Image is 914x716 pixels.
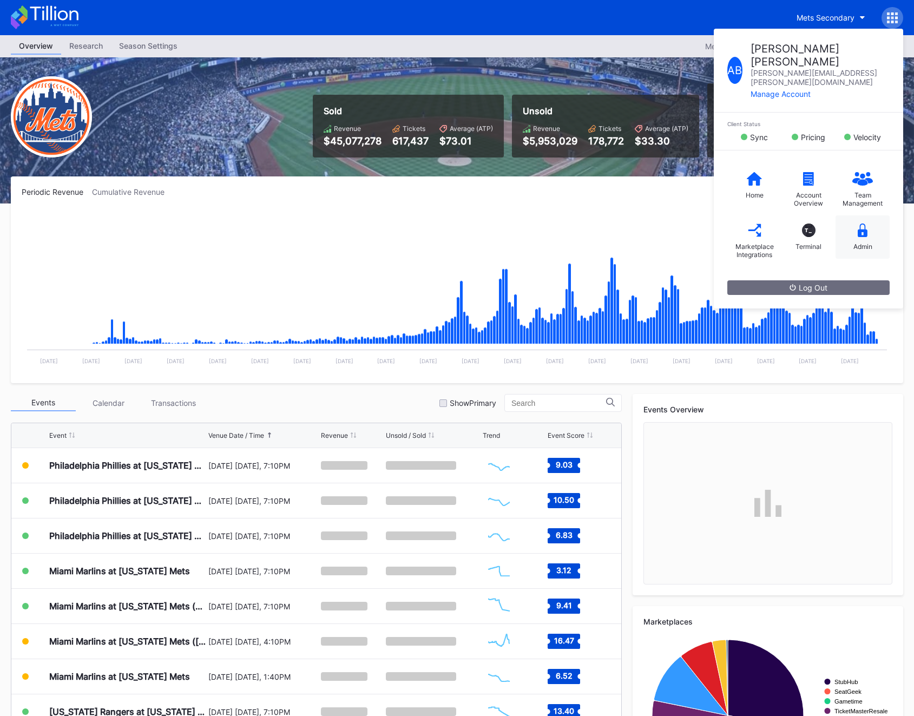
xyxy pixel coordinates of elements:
[523,135,577,147] div: $5,953,029
[797,13,854,22] div: Mets Secondary
[208,461,318,470] div: [DATE] [DATE], 7:10PM
[11,395,76,411] div: Events
[556,671,573,680] text: 6.52
[554,495,574,504] text: 10.50
[124,358,142,364] text: [DATE]
[167,358,185,364] text: [DATE]
[546,358,564,364] text: [DATE]
[705,42,784,51] div: Mets Secondary 2025
[22,210,892,372] svg: Chart title
[533,124,560,133] div: Revenue
[746,191,764,199] div: Home
[727,121,890,127] div: Client Status
[751,89,890,98] div: Manage Account
[462,358,479,364] text: [DATE]
[802,224,816,237] div: T_
[403,124,425,133] div: Tickets
[49,431,67,439] div: Event
[727,57,742,84] div: A B
[554,706,574,715] text: 13.40
[483,628,515,655] svg: Chart title
[49,601,206,612] div: Miami Marlins at [US_STATE] Mets (Fireworks Night)
[751,68,890,87] div: [PERSON_NAME][EMAIL_ADDRESS][PERSON_NAME][DOMAIN_NAME]
[11,76,92,157] img: New-York-Mets-Transparent.png
[336,358,353,364] text: [DATE]
[588,358,606,364] text: [DATE]
[841,191,884,207] div: Team Management
[790,283,827,292] div: Log Out
[321,431,348,439] div: Revenue
[483,557,515,584] svg: Chart title
[49,636,206,647] div: Miami Marlins at [US_STATE] Mets ([PERSON_NAME] Giveaway)
[251,358,269,364] text: [DATE]
[208,531,318,541] div: [DATE] [DATE], 7:10PM
[49,460,206,471] div: Philadelphia Phillies at [US_STATE] Mets
[548,431,584,439] div: Event Score
[853,242,872,251] div: Admin
[450,124,493,133] div: Average (ATP)
[293,358,311,364] text: [DATE]
[22,187,92,196] div: Periodic Revenue
[49,566,190,576] div: Miami Marlins at [US_STATE] Mets
[801,133,825,142] div: Pricing
[208,672,318,681] div: [DATE] [DATE], 1:40PM
[483,593,515,620] svg: Chart title
[834,708,887,714] text: TicketMasterResale
[788,8,873,28] button: Mets Secondary
[751,42,890,68] div: [PERSON_NAME] [PERSON_NAME]
[377,358,395,364] text: [DATE]
[49,671,190,682] div: Miami Marlins at [US_STATE] Mets
[645,124,688,133] div: Average (ATP)
[834,679,858,685] text: StubHub
[439,135,493,147] div: $73.01
[556,460,573,469] text: 9.03
[208,496,318,505] div: [DATE] [DATE], 7:10PM
[392,135,429,147] div: 617,437
[599,124,621,133] div: Tickets
[208,567,318,576] div: [DATE] [DATE], 7:10PM
[635,135,688,147] div: $33.30
[700,39,800,54] button: Mets Secondary 2025
[61,38,111,54] div: Research
[834,688,862,695] text: SeatGeek
[208,637,318,646] div: [DATE] [DATE], 4:10PM
[750,133,768,142] div: Sync
[727,280,890,295] button: Log Out
[834,698,863,705] text: Gametime
[334,124,361,133] div: Revenue
[588,135,624,147] div: 178,772
[523,106,688,116] div: Unsold
[208,602,318,611] div: [DATE] [DATE], 7:10PM
[715,358,733,364] text: [DATE]
[556,530,573,540] text: 6.83
[673,358,691,364] text: [DATE]
[111,38,186,55] a: Season Settings
[795,242,821,251] div: Terminal
[483,431,500,439] div: Trend
[40,358,58,364] text: [DATE]
[643,617,892,626] div: Marketplaces
[483,487,515,514] svg: Chart title
[787,191,830,207] div: Account Overview
[483,522,515,549] svg: Chart title
[511,399,606,408] input: Search
[630,358,648,364] text: [DATE]
[141,395,206,411] div: Transactions
[556,566,571,575] text: 3.12
[419,358,437,364] text: [DATE]
[61,38,111,55] a: Research
[504,358,522,364] text: [DATE]
[92,187,173,196] div: Cumulative Revenue
[853,133,881,142] div: Velocity
[841,358,859,364] text: [DATE]
[450,398,496,408] div: Show Primary
[76,395,141,411] div: Calendar
[209,358,227,364] text: [DATE]
[324,135,382,147] div: $45,077,278
[208,431,264,439] div: Venue Date / Time
[554,636,574,645] text: 16.47
[386,431,426,439] div: Unsold / Sold
[49,530,206,541] div: Philadelphia Phillies at [US_STATE] Mets
[483,663,515,690] svg: Chart title
[324,106,493,116] div: Sold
